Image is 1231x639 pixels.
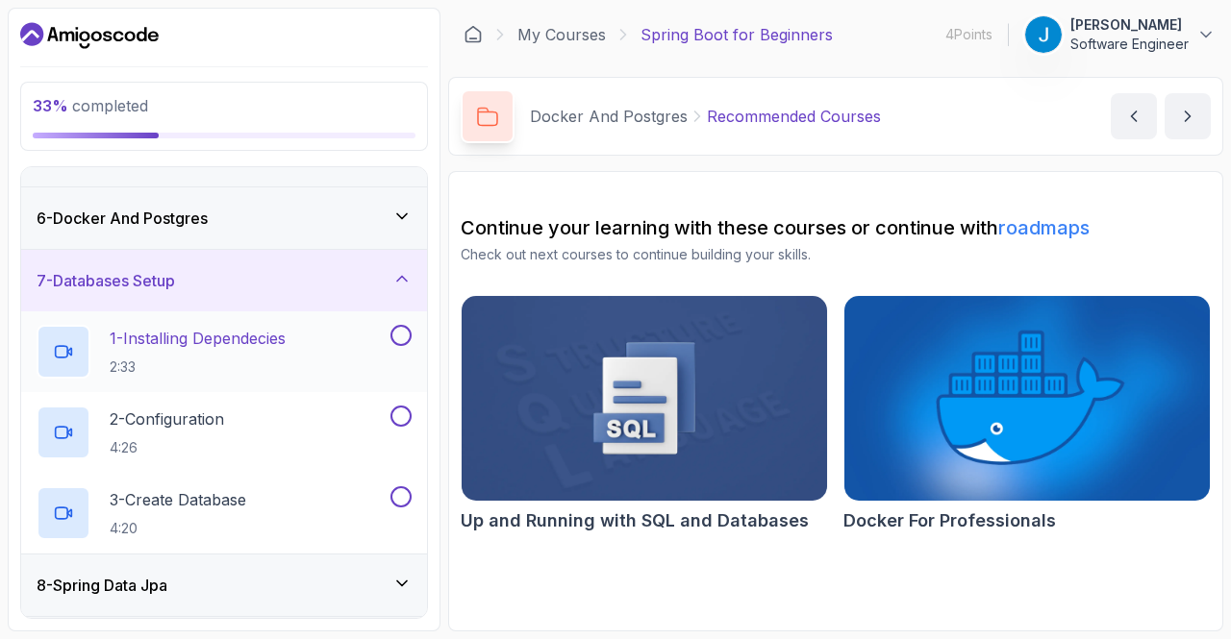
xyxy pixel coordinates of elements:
[20,20,159,51] a: Dashboard
[707,105,881,128] p: Recommended Courses
[110,488,246,511] p: 3 - Create Database
[110,327,286,350] p: 1 - Installing Dependecies
[33,96,148,115] span: completed
[1070,35,1189,54] p: Software Engineer
[110,407,224,430] p: 2 - Configuration
[110,357,286,377] p: 2:33
[945,25,992,44] p: 4 Points
[461,507,809,534] h2: Up and Running with SQL and Databases
[37,406,412,459] button: 2-Configuration4:26
[37,486,412,540] button: 3-Create Database4:20
[1111,93,1157,139] button: previous content
[110,438,224,457] p: 4:26
[33,96,68,115] span: 33 %
[21,187,427,249] button: 6-Docker And Postgres
[1070,15,1189,35] p: [PERSON_NAME]
[998,216,1090,239] a: roadmaps
[641,23,833,46] p: Spring Boot for Beginners
[843,295,1211,534] a: Docker For Professionals cardDocker For Professionals
[1165,93,1211,139] button: next content
[843,507,1056,534] h2: Docker For Professionals
[37,269,175,292] h3: 7 - Databases Setup
[464,25,483,44] a: Dashboard
[110,519,246,538] p: 4:20
[21,554,427,616] button: 8-Spring Data Jpa
[37,207,208,230] h3: 6 - Docker And Postgres
[844,296,1210,501] img: Docker For Professionals card
[37,574,167,597] h3: 8 - Spring Data Jpa
[462,296,827,501] img: Up and Running with SQL and Databases card
[1024,15,1216,54] button: user profile image[PERSON_NAME]Software Engineer
[517,23,606,46] a: My Courses
[461,214,1211,241] h2: Continue your learning with these courses or continue with
[37,325,412,379] button: 1-Installing Dependecies2:33
[21,250,427,311] button: 7-Databases Setup
[461,245,1211,264] p: Check out next courses to continue building your skills.
[1025,16,1062,53] img: user profile image
[461,295,828,534] a: Up and Running with SQL and Databases cardUp and Running with SQL and Databases
[530,105,688,128] p: Docker And Postgres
